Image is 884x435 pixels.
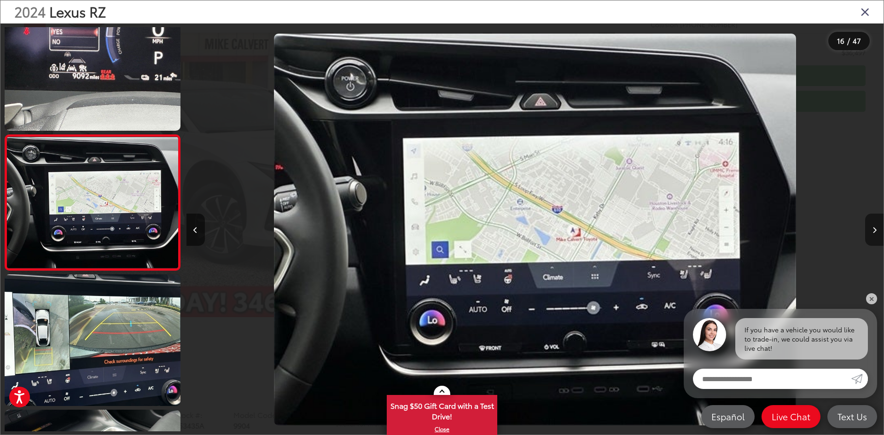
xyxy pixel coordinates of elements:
div: If you have a vehicle you would like to trade-in, we could assist you via live chat! [735,318,868,360]
img: 2024 Lexus RZ 450e Premium [274,34,796,425]
span: 2024 [14,1,46,21]
button: Previous image [186,214,205,246]
span: 47 [853,35,861,46]
a: Live Chat [762,405,820,428]
span: Lexus RZ [49,1,106,21]
input: Enter your message [693,369,851,389]
i: Close gallery [861,6,870,17]
span: / [846,38,851,44]
div: 2024 Lexus RZ 450e Premium 15 [186,34,884,425]
span: Español [707,411,749,422]
img: Agent profile photo [693,318,726,351]
span: Text Us [833,411,872,422]
span: Live Chat [767,411,815,422]
span: 16 [837,35,844,46]
a: Text Us [827,405,877,428]
a: Español [701,405,755,428]
img: 2024 Lexus RZ 450e Premium [5,137,180,268]
img: 2024 Lexus RZ 450e Premium [3,273,182,407]
button: Next image [865,214,884,246]
a: Submit [851,369,868,389]
span: Snag $50 Gift Card with a Test Drive! [388,396,496,424]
